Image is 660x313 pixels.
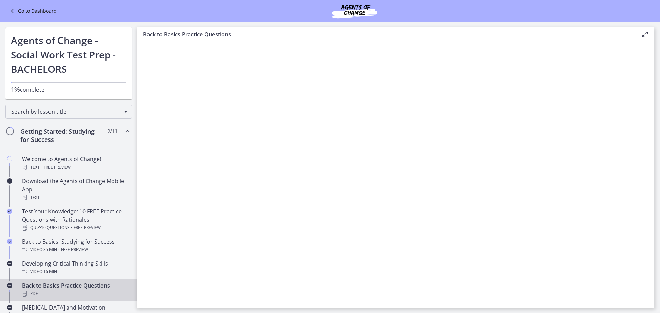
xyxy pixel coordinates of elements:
[22,155,129,171] div: Welcome to Agents of Change!
[7,209,12,214] i: Completed
[22,237,129,254] div: Back to Basics: Studying for Success
[74,224,101,232] span: Free preview
[22,281,129,298] div: Back to Basics Practice Questions
[7,239,12,244] i: Completed
[5,105,132,119] div: Search by lesson title
[42,268,57,276] span: · 16 min
[71,224,72,232] span: ·
[22,224,129,232] div: Quiz
[22,290,129,298] div: PDF
[107,127,117,135] span: 2 / 11
[22,259,129,276] div: Developing Critical Thinking Skills
[22,246,129,254] div: Video
[313,3,396,19] img: Agents of Change
[8,7,57,15] a: Go to Dashboard
[22,207,129,232] div: Test Your Knowledge: 10 FREE Practice Questions with Rationales
[11,85,126,94] p: complete
[22,163,129,171] div: Text
[22,177,129,202] div: Download the Agents of Change Mobile App!
[42,246,57,254] span: · 35 min
[22,193,129,202] div: Text
[22,268,129,276] div: Video
[44,163,71,171] span: Free preview
[11,85,20,93] span: 1%
[61,246,88,254] span: Free preview
[11,33,126,76] h1: Agents of Change - Social Work Test Prep - BACHELORS
[11,108,121,115] span: Search by lesson title
[40,224,70,232] span: · 10 Questions
[143,30,630,38] h3: Back to Basics Practice Questions
[20,127,104,144] h2: Getting Started: Studying for Success
[58,246,59,254] span: ·
[41,163,42,171] span: ·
